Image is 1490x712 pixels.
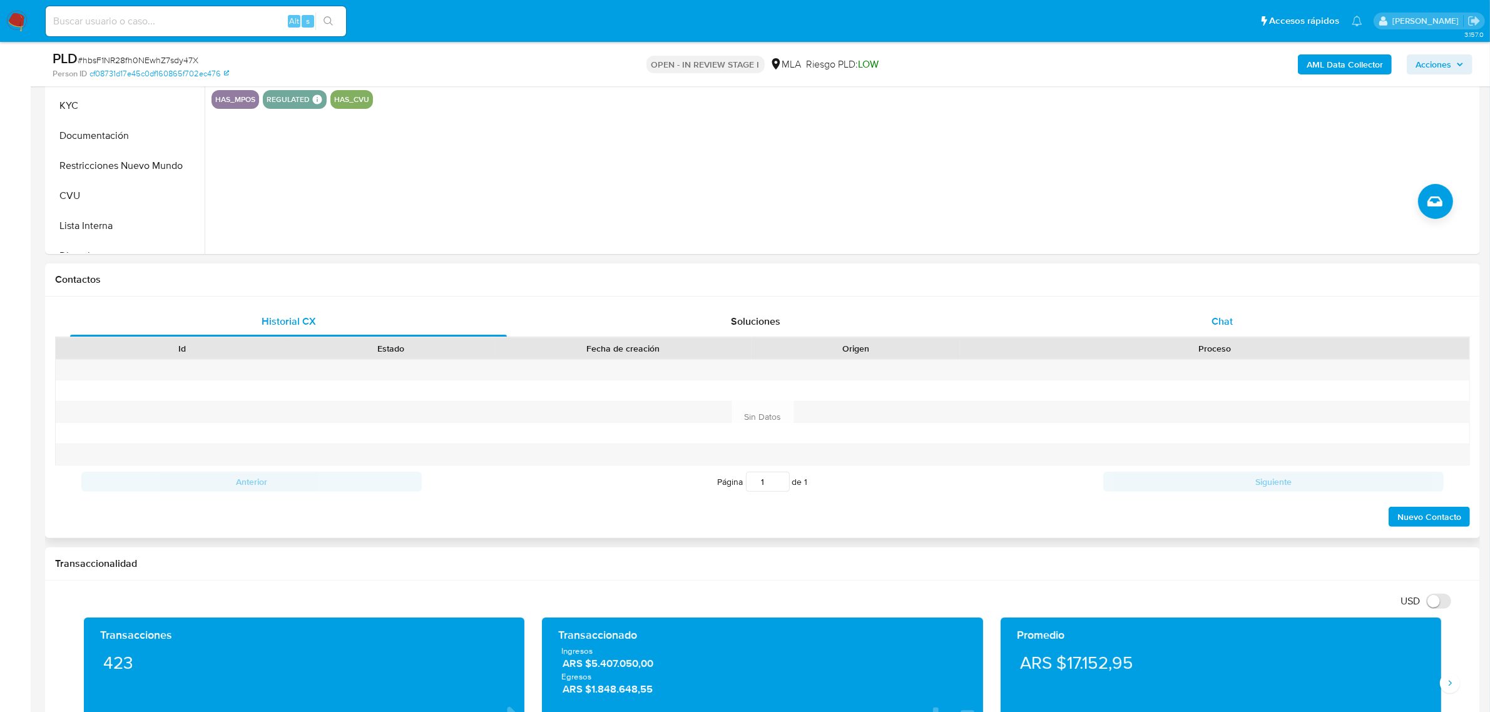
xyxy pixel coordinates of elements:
[89,68,229,79] a: cf08731d17e45c0df160865f702ec476
[807,58,879,71] span: Riesgo PLD:
[1269,14,1339,28] span: Accesos rápidos
[334,97,369,102] button: has_cvu
[1389,507,1470,527] button: Nuevo Contacto
[646,56,765,73] p: OPEN - IN REVIEW STAGE I
[215,97,255,102] button: has_mpos
[46,13,346,29] input: Buscar usuario o caso...
[267,97,310,102] button: regulated
[760,342,951,355] div: Origen
[315,13,341,30] button: search-icon
[48,241,205,271] button: Direcciones
[48,181,205,211] button: CVU
[504,342,743,355] div: Fecha de creación
[731,314,780,328] span: Soluciones
[1307,54,1383,74] b: AML Data Collector
[770,58,802,71] div: MLA
[1416,54,1451,74] span: Acciones
[289,15,299,27] span: Alt
[53,48,78,68] b: PLD
[86,342,277,355] div: Id
[55,273,1470,286] h1: Contactos
[1467,14,1481,28] a: Salir
[1392,15,1463,27] p: roxana.vasquez@mercadolibre.com
[805,476,808,488] span: 1
[1464,29,1484,39] span: 3.157.0
[1103,472,1444,492] button: Siguiente
[1212,314,1233,328] span: Chat
[859,57,879,71] span: LOW
[53,68,87,79] b: Person ID
[969,342,1461,355] div: Proceso
[262,314,316,328] span: Historial CX
[306,15,310,27] span: s
[48,121,205,151] button: Documentación
[55,557,1470,570] h1: Transaccionalidad
[78,54,198,66] span: # hbsF1NR28fh0NEwhZ7sdy47X
[1397,508,1461,526] span: Nuevo Contacto
[48,151,205,181] button: Restricciones Nuevo Mundo
[1407,54,1472,74] button: Acciones
[1352,16,1362,26] a: Notificaciones
[48,211,205,241] button: Lista Interna
[81,472,422,492] button: Anterior
[718,472,808,492] span: Página de
[48,91,205,121] button: KYC
[295,342,486,355] div: Estado
[1298,54,1392,74] button: AML Data Collector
